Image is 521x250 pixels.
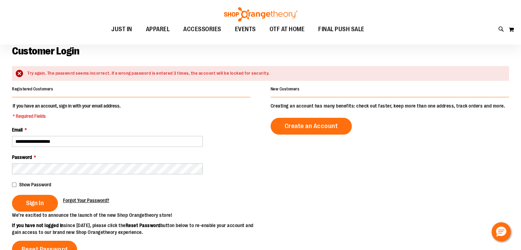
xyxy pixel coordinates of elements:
strong: Reset Password [126,223,161,228]
span: Sign In [26,199,44,207]
span: Customer Login [12,45,79,57]
button: Hello, have a question? Let’s chat. [492,222,511,241]
button: Sign In [12,195,58,212]
a: Forgot Your Password? [63,197,109,204]
span: FINAL PUSH SALE [318,22,364,37]
span: Password [12,154,32,160]
span: Email [12,127,23,133]
a: FINAL PUSH SALE [311,22,371,37]
a: ACCESSORIES [176,22,228,37]
a: JUST IN [104,22,139,37]
p: Creating an account has many benefits: check out faster, keep more than one address, track orders... [271,102,509,109]
strong: If you have not logged in [12,223,64,228]
a: EVENTS [228,22,263,37]
img: Shop Orangetheory [223,7,298,22]
span: APPAREL [146,22,170,37]
span: ACCESSORIES [183,22,221,37]
div: Try again. The password seems incorrect. If a wrong password is entered 3 times, the account will... [27,70,502,77]
legend: If you have an account, sign in with your email address. [12,102,121,120]
span: JUST IN [111,22,132,37]
p: We’re excited to announce the launch of the new Shop Orangetheory store! [12,212,261,218]
a: Create an Account [271,118,352,135]
span: Forgot Your Password? [63,198,109,203]
p: since [DATE], please click the button below to re-enable your account and gain access to our bran... [12,222,261,236]
strong: Registered Customers [12,87,53,91]
strong: New Customers [271,87,300,91]
span: Create an Account [285,122,338,130]
span: Show Password [19,182,51,187]
a: OTF AT HOME [263,22,312,37]
a: APPAREL [139,22,177,37]
span: * Required Fields [13,113,121,120]
span: OTF AT HOME [270,22,305,37]
span: EVENTS [235,22,256,37]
